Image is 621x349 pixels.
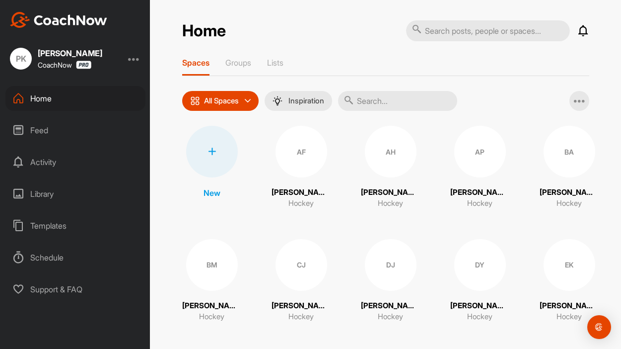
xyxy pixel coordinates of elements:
p: All Spaces [204,97,239,105]
p: New [204,187,220,199]
p: Lists [267,58,283,68]
p: [PERSON_NAME] [450,187,510,198]
img: CoachNow Pro [76,61,91,69]
div: Schedule [5,245,145,270]
a: AF[PERSON_NAME]Hockey [272,126,331,209]
div: AF [276,126,327,177]
div: Open Intercom Messenger [587,315,611,339]
p: Spaces [182,58,209,68]
div: BA [544,126,595,177]
div: DJ [365,239,416,291]
p: Hockey [288,198,314,209]
p: Hockey [288,311,314,323]
a: AH[PERSON_NAME]Hockey [361,126,420,209]
div: Feed [5,118,145,143]
input: Search posts, people or spaces... [406,20,570,41]
div: [PERSON_NAME] [38,49,102,57]
div: EK [544,239,595,291]
p: [PERSON_NAME] [272,300,331,312]
a: EK[PERSON_NAME]Hockey [540,239,599,323]
div: Library [5,181,145,206]
a: AP[PERSON_NAME]Hockey [450,126,510,209]
p: [PERSON_NAME] [182,300,242,312]
p: [PERSON_NAME] [450,300,510,312]
input: Search... [338,91,457,111]
a: DY[PERSON_NAME]Hockey [450,239,510,323]
p: [PERSON_NAME] [540,187,599,198]
p: Hockey [467,198,492,209]
div: BM [186,239,238,291]
p: Hockey [467,311,492,323]
p: Groups [225,58,251,68]
div: CoachNow [38,61,91,69]
p: Hockey [378,198,403,209]
a: BA[PERSON_NAME]Hockey [540,126,599,209]
div: AP [454,126,506,177]
div: Home [5,86,145,111]
h2: Home [182,21,226,41]
div: Activity [5,150,145,174]
div: Templates [5,213,145,238]
p: [PERSON_NAME] [540,300,599,312]
a: BM[PERSON_NAME]Hockey [182,239,242,323]
div: DY [454,239,506,291]
p: [PERSON_NAME] [272,187,331,198]
img: menuIcon [273,96,282,106]
img: icon [190,96,200,106]
p: Hockey [378,311,403,323]
p: Inspiration [288,97,324,105]
img: CoachNow [10,12,107,28]
p: [PERSON_NAME] [361,300,420,312]
p: Hockey [556,311,582,323]
div: AH [365,126,416,177]
div: Support & FAQ [5,277,145,302]
a: DJ[PERSON_NAME]Hockey [361,239,420,323]
div: PK [10,48,32,70]
p: [PERSON_NAME] [361,187,420,198]
a: CJ[PERSON_NAME]Hockey [272,239,331,323]
p: Hockey [556,198,582,209]
p: Hockey [199,311,224,323]
div: CJ [276,239,327,291]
